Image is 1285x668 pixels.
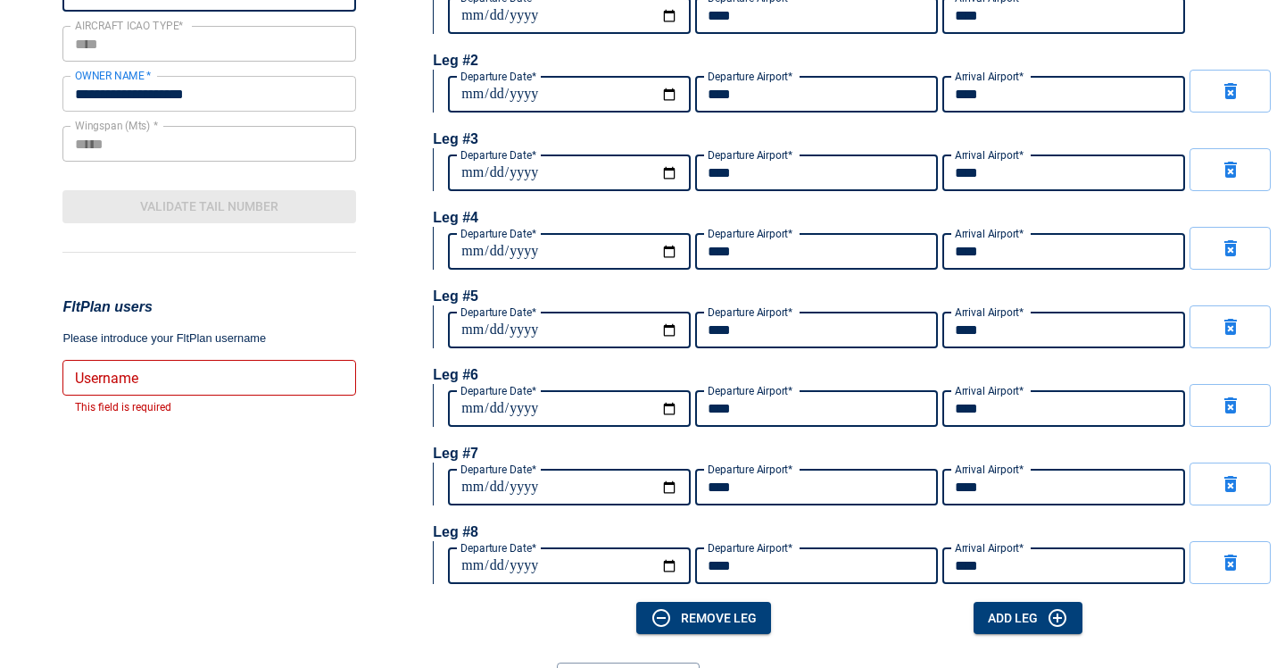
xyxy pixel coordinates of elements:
[75,118,158,133] label: Wingspan (Mts) *
[955,147,1024,163] label: Arrival Airport*
[460,226,536,241] label: Departure Date*
[636,602,771,635] button: Remove leg
[460,147,536,163] label: Departure Date*
[708,540,792,555] label: Departure Airport*
[433,52,478,70] h6: Leg #2
[955,305,1024,320] label: Arrival Airport*
[708,69,792,84] label: Departure Airport*
[955,226,1024,241] label: Arrival Airport*
[955,383,1024,398] label: Arrival Airport*
[62,330,356,347] p: Please introduce your FltPlan username
[433,288,478,305] h6: Leg #5
[460,383,536,398] label: Departure Date*
[460,69,536,84] label: Departure Date*
[708,305,792,320] label: Departure Airport*
[460,305,536,320] label: Departure Date*
[433,445,478,463] h6: Leg #7
[62,296,356,319] h3: FltPlan users
[75,399,344,417] p: This field is required
[433,130,478,148] h6: Leg #3
[433,209,478,227] h6: Leg #4
[974,602,1082,635] button: Add Leg
[955,462,1024,477] label: Arrival Airport*
[708,147,792,163] label: Departure Airport*
[433,366,478,384] h6: Leg #6
[955,540,1024,555] label: Arrival Airport*
[433,523,478,541] h6: Leg #8
[460,462,536,477] label: Departure Date*
[75,18,184,33] label: AIRCRAFT ICAO TYPE*
[460,540,536,555] label: Departure Date*
[708,226,792,241] label: Departure Airport*
[708,383,792,398] label: Departure Airport*
[75,68,152,83] label: OWNER NAME *
[708,462,792,477] label: Departure Airport*
[955,69,1024,84] label: Arrival Airport*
